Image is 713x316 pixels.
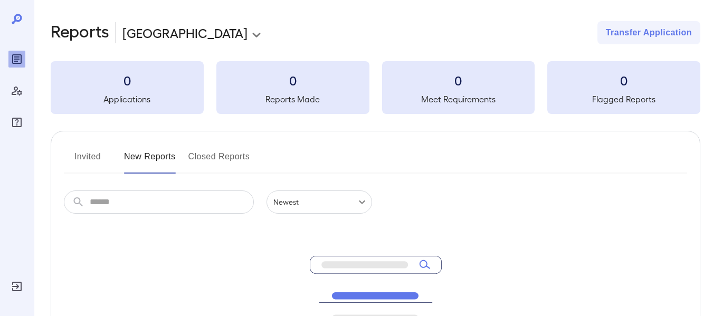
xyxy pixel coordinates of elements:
[8,114,25,131] div: FAQ
[51,93,204,106] h5: Applications
[51,61,700,114] summary: 0Applications0Reports Made0Meet Requirements0Flagged Reports
[382,93,535,106] h5: Meet Requirements
[8,278,25,295] div: Log Out
[597,21,700,44] button: Transfer Application
[8,51,25,68] div: Reports
[216,72,369,89] h3: 0
[122,24,248,41] p: [GEOGRAPHIC_DATA]
[547,93,700,106] h5: Flagged Reports
[547,72,700,89] h3: 0
[64,148,111,174] button: Invited
[8,82,25,99] div: Manage Users
[188,148,250,174] button: Closed Reports
[216,93,369,106] h5: Reports Made
[382,72,535,89] h3: 0
[51,21,109,44] h2: Reports
[51,72,204,89] h3: 0
[267,190,372,214] div: Newest
[124,148,176,174] button: New Reports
